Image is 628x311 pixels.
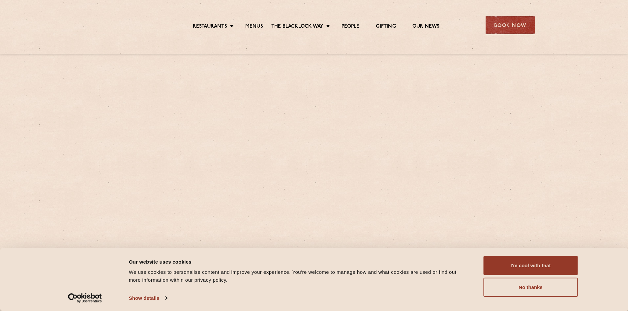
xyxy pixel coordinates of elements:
[412,23,440,31] a: Our News
[245,23,263,31] a: Menus
[342,23,359,31] a: People
[271,23,323,31] a: The Blacklock Way
[129,268,469,284] div: We use cookies to personalise content and improve your experience. You're welcome to manage how a...
[129,258,469,266] div: Our website uses cookies
[376,23,396,31] a: Gifting
[56,293,114,303] a: Usercentrics Cookiebot - opens in a new window
[129,293,167,303] a: Show details
[486,16,535,34] div: Book Now
[193,23,227,31] a: Restaurants
[484,256,578,275] button: I'm cool with that
[93,6,150,44] img: svg%3E
[484,278,578,297] button: No thanks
